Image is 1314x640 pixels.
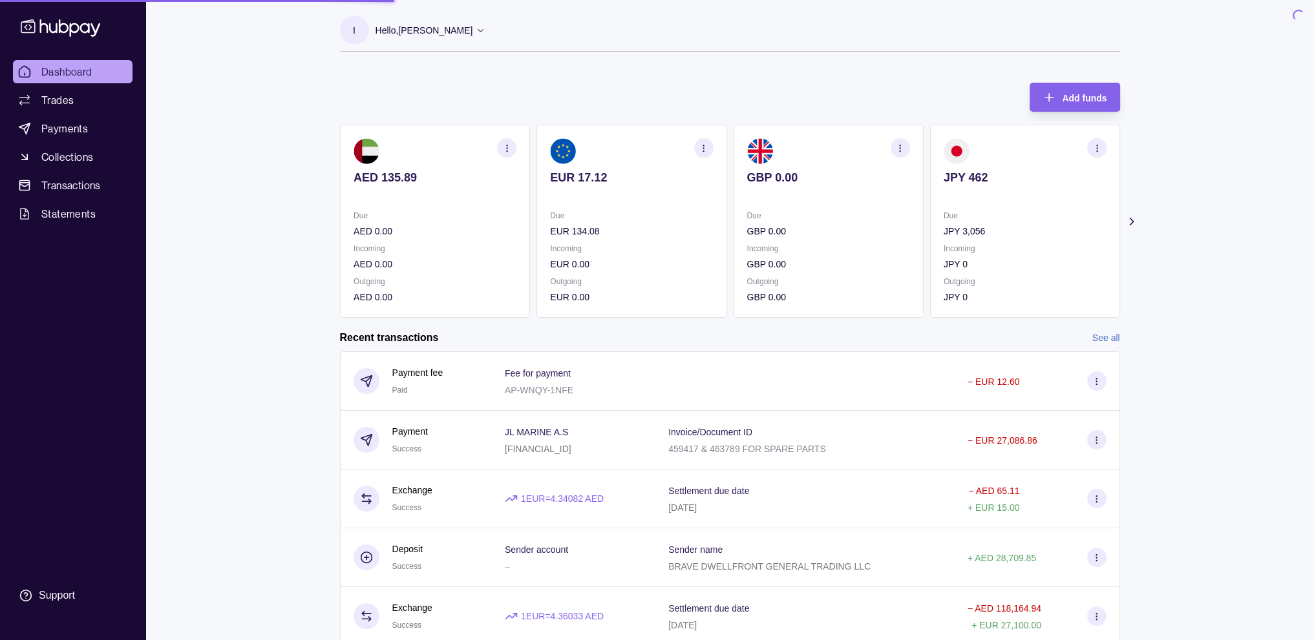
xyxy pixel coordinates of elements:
p: Fee for payment [505,368,571,378]
p: − EUR 12.60 [968,377,1020,387]
span: Transactions [41,178,101,193]
a: Statements [13,202,132,225]
span: Add funds [1062,93,1107,103]
p: Outgoing [354,274,516,289]
p: Due [943,209,1106,223]
p: Incoming [550,242,713,256]
p: − AED 65.11 [968,486,1019,496]
p: Outgoing [747,274,909,289]
p: JPY 3,056 [943,224,1106,238]
p: Outgoing [943,274,1106,289]
p: EUR 134.08 [550,224,713,238]
p: Outgoing [550,274,713,289]
p: AED 0.00 [354,224,516,238]
button: Add funds [1030,83,1119,112]
p: Exchange [392,601,432,615]
p: + EUR 27,100.00 [971,620,1041,630]
p: Due [550,209,713,223]
p: AED 0.00 [354,290,516,304]
h2: Recent transactions [340,331,439,345]
p: 1 EUR = 4.36033 AED [521,609,604,623]
p: – [505,561,510,572]
span: Paid [392,386,408,395]
p: AP-WNQY-1NFE [505,385,573,395]
p: EUR 0.00 [550,290,713,304]
span: Statements [41,206,96,222]
p: Hello, [PERSON_NAME] [376,23,473,37]
span: Success [392,444,421,453]
p: Due [354,209,516,223]
img: eu [550,138,576,164]
span: Success [392,621,421,630]
span: Success [392,503,421,512]
a: Support [13,582,132,609]
p: Incoming [747,242,909,256]
p: Payment fee [392,366,443,380]
p: Due [747,209,909,223]
p: GBP 0.00 [747,257,909,271]
p: GBP 0.00 [747,170,909,185]
a: Payments [13,117,132,140]
span: Payments [41,121,88,136]
a: Trades [13,88,132,112]
p: [DATE] [668,620,697,630]
p: − EUR 27,086.86 [968,435,1037,446]
p: JPY 0 [943,257,1106,271]
img: ae [354,138,379,164]
p: BRAVE DWELLFRONT GENERAL TRADING LLC [668,561,871,572]
p: Incoming [354,242,516,256]
p: 1 EUR = 4.34082 AED [521,491,604,506]
p: I [353,23,355,37]
p: Invoice/Document ID [668,427,752,437]
p: Sender account [505,544,568,555]
p: AED 135.89 [354,170,516,185]
p: GBP 0.00 [747,224,909,238]
img: jp [943,138,969,164]
p: EUR 0.00 [550,257,713,271]
p: Payment [392,424,428,439]
p: AED 0.00 [354,257,516,271]
p: + EUR 15.00 [968,502,1020,513]
p: Incoming [943,242,1106,256]
p: [FINANCIAL_ID] [505,444,571,454]
p: + AED 28,709.85 [968,553,1036,563]
p: JL MARINE A.S [505,427,568,437]
img: gb [747,138,772,164]
a: Collections [13,145,132,169]
span: Success [392,562,421,571]
p: GBP 0.00 [747,290,909,304]
p: EUR 17.12 [550,170,713,185]
span: Trades [41,92,74,108]
p: − AED 118,164.94 [968,603,1041,614]
p: Deposit [392,542,423,556]
p: Settlement due date [668,603,749,614]
p: JPY 462 [943,170,1106,185]
p: Sender name [668,544,723,555]
span: Collections [41,149,93,165]
p: Exchange [392,483,432,497]
a: Dashboard [13,60,132,83]
p: Settlement due date [668,486,749,496]
span: Dashboard [41,64,92,79]
a: See all [1092,331,1120,345]
p: [DATE] [668,502,697,513]
p: 459417 & 463789 FOR SPARE PARTS [668,444,826,454]
p: JPY 0 [943,290,1106,304]
div: Support [39,588,75,603]
a: Transactions [13,174,132,197]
